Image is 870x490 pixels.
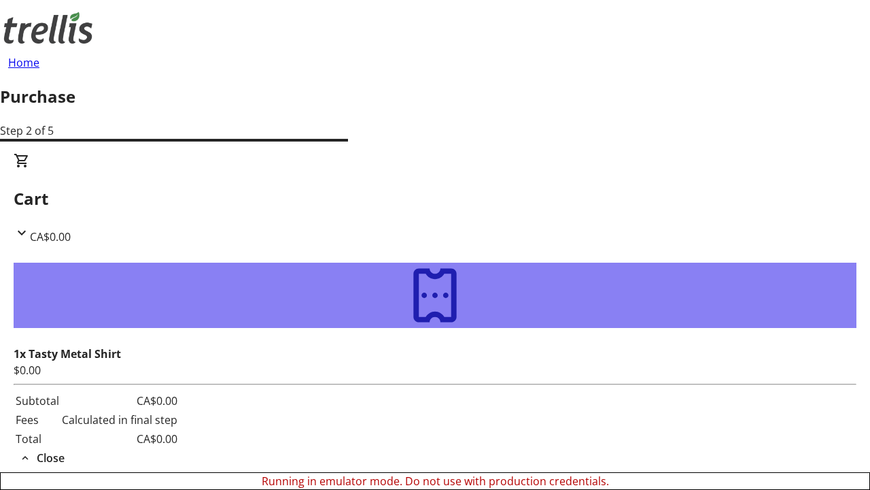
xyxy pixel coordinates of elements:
[14,186,856,211] h2: Cart
[37,450,65,466] span: Close
[14,346,121,361] strong: 1x Tasty Metal Shirt
[15,392,60,410] td: Subtotal
[61,411,178,429] td: Calculated in final step
[14,245,856,467] div: CartCA$0.00
[15,430,60,448] td: Total
[61,392,178,410] td: CA$0.00
[14,362,856,378] div: $0.00
[61,430,178,448] td: CA$0.00
[15,411,60,429] td: Fees
[14,152,856,245] div: CartCA$0.00
[30,229,71,244] span: CA$0.00
[14,450,70,466] button: Close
